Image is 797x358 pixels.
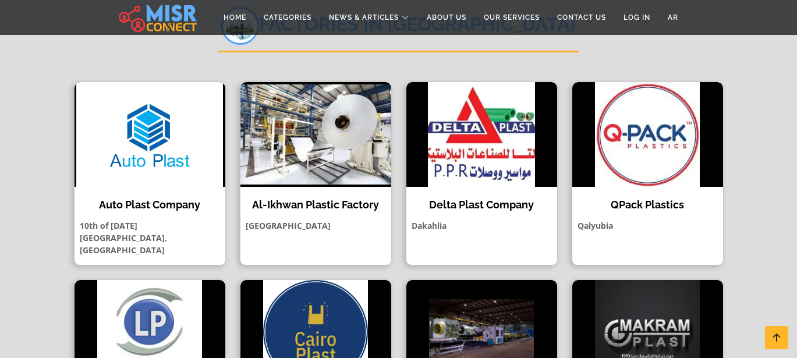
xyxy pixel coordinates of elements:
[75,219,225,256] p: 10th of [DATE][GEOGRAPHIC_DATA], [GEOGRAPHIC_DATA]
[415,199,548,211] h4: Delta Plast Company
[320,6,418,29] a: News & Articles
[548,6,615,29] a: Contact Us
[83,199,217,211] h4: Auto Plast Company
[572,219,723,232] p: Qalyubia
[119,3,197,32] img: main.misr_connect
[215,6,255,29] a: Home
[572,82,723,187] img: QPack Plastics
[581,199,714,211] h4: QPack Plastics
[418,6,475,29] a: About Us
[399,81,565,266] a: Delta Plast Company Delta Plast Company Dakahlia
[249,199,382,211] h4: Al-Ikhwan Plastic Factory
[659,6,687,29] a: AR
[233,81,399,266] a: Al-Ikhwan Plastic Factory Al-Ikhwan Plastic Factory [GEOGRAPHIC_DATA]
[475,6,548,29] a: Our Services
[406,219,557,232] p: Dakahlia
[240,219,391,232] p: [GEOGRAPHIC_DATA]
[565,81,731,266] a: QPack Plastics QPack Plastics Qalyubia
[67,81,233,266] a: Auto Plast Company Auto Plast Company 10th of [DATE][GEOGRAPHIC_DATA], [GEOGRAPHIC_DATA]
[329,12,399,23] span: News & Articles
[240,82,391,187] img: Al-Ikhwan Plastic Factory
[406,82,557,187] img: Delta Plast Company
[75,82,225,187] img: Auto Plast Company
[255,6,320,29] a: Categories
[615,6,659,29] a: Log in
